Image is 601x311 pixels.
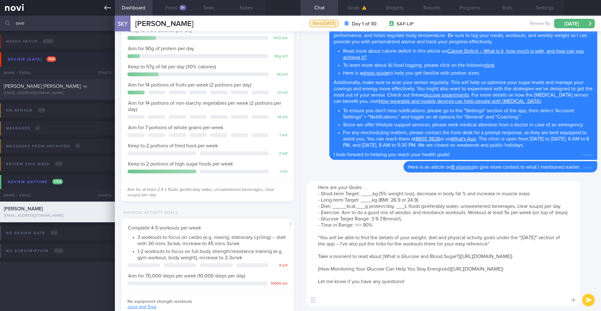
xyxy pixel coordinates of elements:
[415,136,440,141] a: 8600 3628
[451,136,476,141] a: What's App
[128,64,216,69] span: Keep to 57g of fat per day (30% calories)
[113,12,132,36] div: SKY
[127,305,156,309] a: Juice and Toya
[128,143,218,148] span: Keep to 2 portions of fried food per week
[272,72,288,77] div: 45 left
[272,263,288,268] div: 4 left
[121,211,178,215] div: Physical Activity Goals
[6,178,64,186] div: Review anytime
[397,21,414,27] span: SAF-LIP
[343,120,593,128] li: Since we offer lifestyle support services, please seek medical attention from a doctor in case of...
[137,233,287,247] li: 3 workouts to focus on cardio (e.g. rowing, stationary cycling) -- start with 30 mins 3x/wk, incr...
[379,99,541,104] a: How wearable and mobile devices can help people with [MEDICAL_DATA]
[35,125,40,131] span: 0
[4,124,42,133] div: Messages
[128,273,245,278] span: Aim for 70,000 steps per week (10,000 steps per day)
[272,170,288,174] div: 1 left
[583,151,593,157] span: 3:23pm
[408,165,580,170] span: Here is an article on to give more context to what I mentioned earlier.
[334,80,593,104] span: Additionally, make sure to scan your sensor regularly. This will help us optimize your sugar leve...
[272,54,288,59] div: 83 g left
[54,161,63,166] span: 0 / 2
[127,299,192,304] strong: No equipment strength workouts
[334,152,450,157] span: I look forward to helping you reach your health goals!
[451,165,474,170] a: B vitamins
[52,179,63,184] span: 1 / 104
[487,63,495,68] a: link
[343,106,593,120] li: To ensure you don't miss notifications, please go to the "Settings" section of the app, then sele...
[53,248,64,253] span: 0 / 20
[272,133,288,138] div: 7 left
[4,247,65,255] div: No subscription
[583,164,593,170] span: 3:36pm
[128,225,201,230] span: Complete 4-5 workouts per week
[179,5,186,10] div: 3+
[4,91,111,96] div: [EMAIL_ADDRESS][DOMAIN_NAME]
[50,230,58,235] span: 0 / 4
[4,206,43,211] span: [PERSON_NAME]
[90,189,115,202] div: Chats
[90,66,115,79] div: Chats
[128,161,233,166] span: Keep to 2 portions of high sugar foods per week
[343,46,593,61] li: Read more about calorie deficit in this article on
[270,282,288,286] div: 70000 left
[554,19,595,28] button: [DATE]
[272,115,288,120] div: 14 left
[352,21,377,27] strong: Day 1 of 30
[47,56,56,62] span: 1 / 64
[127,187,274,198] span: Aim for at least 2.4 L fluids (preferably water, unsweetened beverages, clear soups) per day
[75,143,80,149] span: 0
[4,213,111,218] div: [EMAIL_ADDRESS][DOMAIN_NAME]
[42,39,54,44] span: 0 / 100
[343,128,593,148] li: For any rescheduling matters, please contact the front desk for a prompt response, as they are be...
[530,21,550,27] span: Review By
[272,91,288,95] div: 12 left
[4,37,56,46] div: Needs setup
[343,68,593,76] li: Here is a to help you get familiar with portion sizes.
[128,46,194,51] span: Aim for 90g of protein per day
[4,142,82,150] div: Messages from Archived
[137,247,287,261] li: 1-2 workouts to focus on full-body strength/resistance training (e.g. gym workout, body weight), ...
[310,20,338,28] div: Starts [DATE]
[4,160,64,168] div: Review this week
[343,61,593,68] li: To learn more about AI food logging, please click on the following
[128,125,223,130] span: Aim for 7 portions of whole grains per week
[4,106,47,115] div: On sensor
[272,151,288,156] div: 2 left
[362,71,389,76] a: photo guide
[423,92,469,98] a: glucose experiments
[6,55,58,64] div: Review [DATE]
[128,82,251,87] span: Aim for 14 portions of fruits per week (2 portions per day)
[135,20,193,28] span: [PERSON_NAME]
[272,36,288,41] div: 1372 left
[4,84,81,89] span: [PERSON_NAME] [PERSON_NAME]
[128,28,192,33] span: Keep to 1700 calories per day
[38,108,46,113] span: 0 / 3
[128,101,281,112] span: Aim for 14 portions of non-starchy vegetables per week (2 portions per day)
[343,49,584,60] a: Calorie Deficit – What is it, how much is safe, and how can you achieve it?
[4,229,60,237] div: No review date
